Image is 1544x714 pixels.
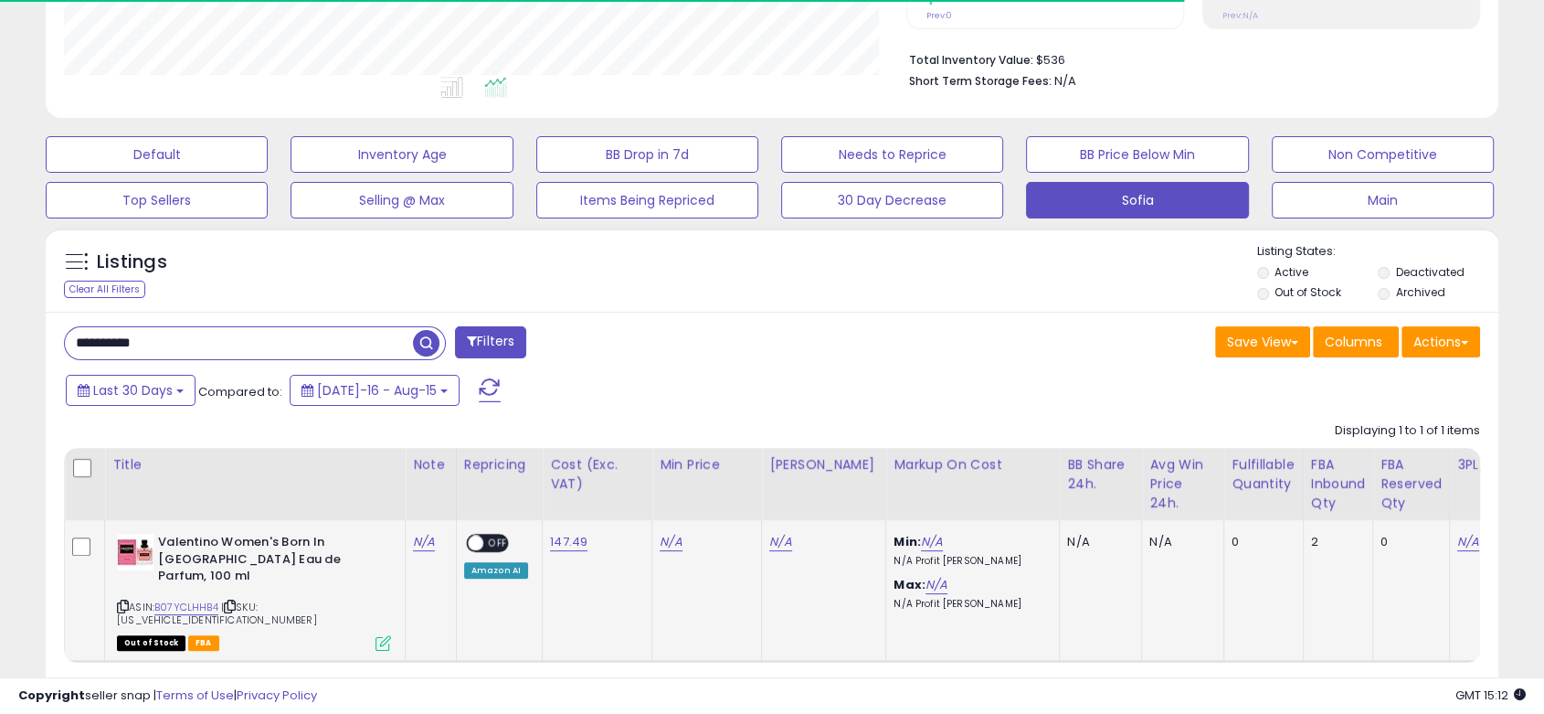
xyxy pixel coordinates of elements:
[1380,455,1442,513] div: FBA Reserved Qty
[660,455,754,474] div: Min Price
[1026,182,1248,218] button: Sofia
[97,250,167,275] h5: Listings
[1457,455,1528,474] div: 3PL_Stock
[64,281,145,298] div: Clear All Filters
[290,375,460,406] button: [DATE]-16 - Aug-15
[1274,284,1341,300] label: Out of Stock
[18,687,85,704] strong: Copyright
[455,326,526,358] button: Filters
[117,635,185,651] span: All listings that are currently out of stock and unavailable for purchase on Amazon
[1396,264,1465,280] label: Deactivated
[894,598,1045,611] p: N/A Profit [PERSON_NAME]
[188,635,219,651] span: FBA
[1232,534,1288,550] div: 0
[921,533,943,551] a: N/A
[483,536,513,551] span: OFF
[154,600,218,615] a: B07YCLHHB4
[1149,534,1210,550] div: N/A
[112,455,397,474] div: Title
[18,687,317,705] div: seller snap | |
[894,455,1052,474] div: Markup on Cost
[291,182,513,218] button: Selling @ Max
[1311,534,1359,550] div: 2
[1067,455,1134,494] div: BB Share 24h.
[1272,182,1494,218] button: Main
[413,533,435,551] a: N/A
[894,533,921,550] b: Min:
[317,381,437,400] span: [DATE]-16 - Aug-15
[1325,333,1382,351] span: Columns
[93,381,173,400] span: Last 30 Days
[781,136,1003,173] button: Needs to Reprice
[237,687,317,704] a: Privacy Policy
[1215,326,1310,357] button: Save View
[1449,448,1536,520] th: CSV column name: cust_attr_3_3PL_Stock
[536,136,758,173] button: BB Drop in 7d
[886,448,1060,520] th: The percentage added to the cost of goods (COGS) that forms the calculator for Min & Max prices.
[1026,136,1248,173] button: BB Price Below Min
[769,455,878,474] div: [PERSON_NAME]
[46,136,268,173] button: Default
[291,136,513,173] button: Inventory Age
[1232,455,1295,494] div: Fulfillable Quantity
[1067,534,1127,550] div: N/A
[925,576,947,594] a: N/A
[117,600,317,627] span: | SKU: [US_VEHICLE_IDENTIFICATION_NUMBER]
[46,182,268,218] button: Top Sellers
[1311,455,1366,513] div: FBA inbound Qty
[1313,326,1399,357] button: Columns
[1396,284,1445,300] label: Archived
[1335,422,1480,440] div: Displaying 1 to 1 of 1 items
[156,687,234,704] a: Terms of Use
[1455,687,1526,704] span: 2025-09-15 15:12 GMT
[1380,534,1435,550] div: 0
[158,534,380,590] b: Valentino Women's Born In [GEOGRAPHIC_DATA] Eau de Parfum, 100 ml
[894,576,925,593] b: Max:
[117,534,153,570] img: 41JcG-o03cL._SL40_.jpg
[464,562,528,579] div: Amazon AI
[413,455,449,474] div: Note
[781,182,1003,218] button: 30 Day Decrease
[550,455,644,494] div: Cost (Exc. VAT)
[464,455,534,474] div: Repricing
[1257,243,1498,261] p: Listing States:
[198,383,282,400] span: Compared to:
[536,182,758,218] button: Items Being Repriced
[660,533,682,551] a: N/A
[1457,533,1479,551] a: N/A
[769,533,791,551] a: N/A
[66,375,196,406] button: Last 30 Days
[1272,136,1494,173] button: Non Competitive
[117,534,391,649] div: ASIN:
[550,533,587,551] a: 147.49
[1401,326,1480,357] button: Actions
[894,555,1045,568] p: N/A Profit [PERSON_NAME]
[1149,455,1216,513] div: Avg Win Price 24h.
[1274,264,1308,280] label: Active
